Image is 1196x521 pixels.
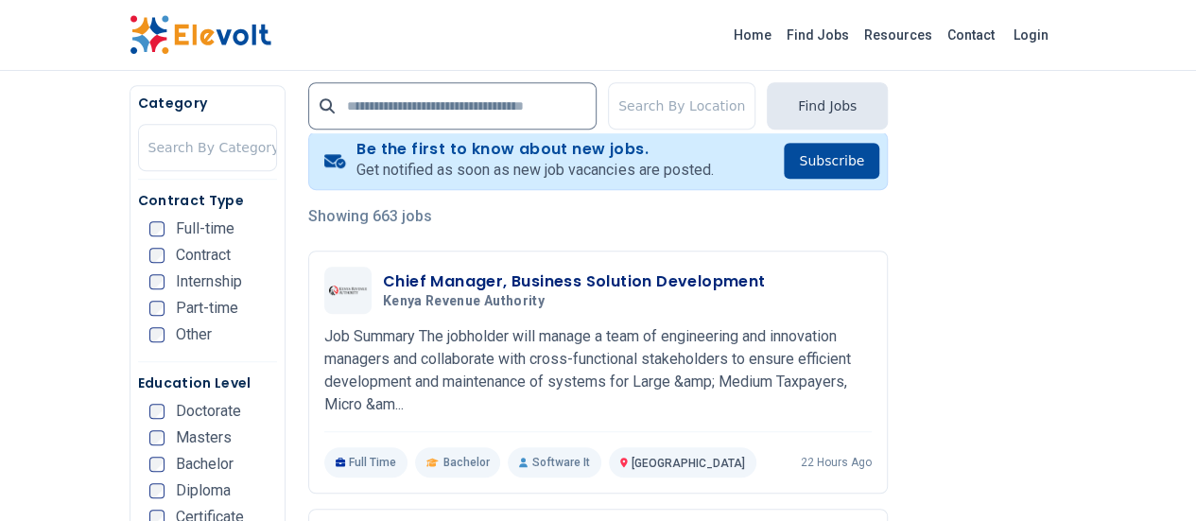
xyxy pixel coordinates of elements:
input: Other [149,327,165,342]
span: Masters [176,430,232,445]
a: Home [726,20,779,50]
span: Other [176,327,212,342]
input: Internship [149,274,165,289]
span: Kenya Revenue Authority [383,293,545,310]
span: [GEOGRAPHIC_DATA] [632,457,745,470]
h5: Contract Type [138,191,277,210]
p: Showing 663 jobs [308,205,888,228]
a: Find Jobs [779,20,857,50]
input: Diploma [149,483,165,498]
span: Diploma [176,483,231,498]
input: Masters [149,430,165,445]
p: Software It [508,447,600,478]
span: Contract [176,248,231,263]
span: Doctorate [176,404,241,419]
a: Login [1002,16,1060,54]
input: Part-time [149,301,165,316]
img: Elevolt [130,15,271,55]
button: Find Jobs [767,82,888,130]
p: Job Summary The jobholder will manage a team of engineering and innovation managers and collabora... [324,325,872,416]
input: Full-time [149,221,165,236]
h5: Education Level [138,373,277,392]
p: 22 hours ago [801,455,872,470]
a: Contact [940,20,1002,50]
h5: Category [138,94,277,113]
h3: Chief Manager, Business Solution Development [383,270,766,293]
h4: Be the first to know about new jobs. [356,140,713,159]
a: Kenya Revenue AuthorityChief Manager, Business Solution DevelopmentKenya Revenue AuthorityJob Sum... [324,267,872,478]
input: Contract [149,248,165,263]
button: Subscribe [784,143,879,179]
p: Full Time [324,447,408,478]
span: Bachelor [442,455,489,470]
span: Internship [176,274,242,289]
span: Part-time [176,301,238,316]
img: Kenya Revenue Authority [329,286,367,295]
input: Bachelor [149,457,165,472]
a: Resources [857,20,940,50]
iframe: Chat Widget [1101,430,1196,521]
span: Bachelor [176,457,234,472]
p: Get notified as soon as new job vacancies are posted. [356,159,713,182]
input: Doctorate [149,404,165,419]
span: Full-time [176,221,234,236]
